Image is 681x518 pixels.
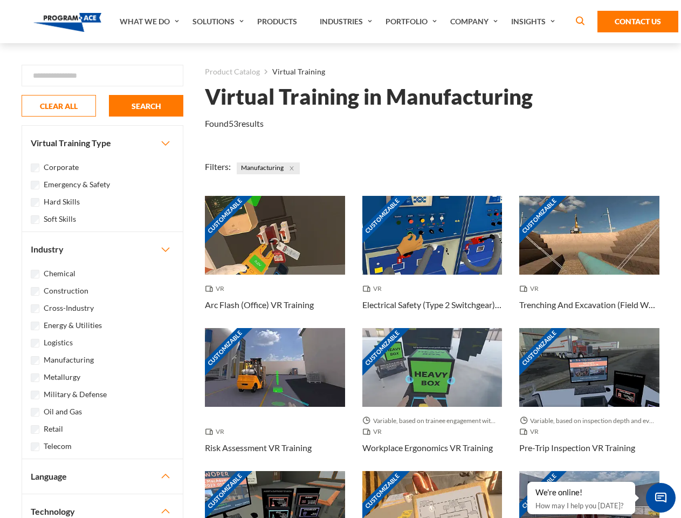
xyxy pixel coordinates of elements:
a: Customizable Thumbnail - Workplace Ergonomics VR Training Variable, based on trainee engagement w... [362,328,503,471]
input: Retail [31,425,39,434]
a: Customizable Thumbnail - Trenching And Excavation (Field Work) VR Training VR Trenching And Excav... [519,196,659,328]
input: Chemical [31,270,39,278]
h3: Risk Assessment VR Training [205,441,312,454]
h3: Workplace Ergonomics VR Training [362,441,493,454]
input: Hard Skills [31,198,39,207]
label: Chemical [44,268,75,280]
input: Cross-Industry [31,304,39,313]
nav: breadcrumb [205,65,659,79]
a: Contact Us [597,11,678,32]
a: Product Catalog [205,65,260,79]
div: We're online! [535,487,627,498]
span: VR [205,426,229,437]
button: Virtual Training Type [22,126,183,160]
li: Virtual Training [260,65,325,79]
span: Variable, based on inspection depth and event interaction. [519,415,659,426]
span: Manufacturing [237,162,300,174]
h1: Virtual Training in Manufacturing [205,87,533,106]
p: How may I help you [DATE]? [535,499,627,512]
label: Telecom [44,440,72,452]
span: VR [362,426,386,437]
span: Filters: [205,161,231,172]
input: Military & Defense [31,391,39,399]
h3: Pre-Trip Inspection VR Training [519,441,635,454]
label: Energy & Utilities [44,319,102,331]
label: Metallurgy [44,371,80,383]
h3: Electrical Safety (Type 2 Switchgear) VR Training [362,298,503,311]
button: Language [22,459,183,494]
label: Cross-Industry [44,302,94,314]
input: Energy & Utilities [31,322,39,330]
input: Corporate [31,163,39,172]
span: Chat Widget [646,483,676,513]
span: VR [519,426,543,437]
a: Customizable Thumbnail - Risk Assessment VR Training VR Risk Assessment VR Training [205,328,345,471]
label: Military & Defense [44,388,107,400]
span: Variable, based on trainee engagement with exercises. [362,415,503,426]
label: Manufacturing [44,354,94,366]
span: VR [205,283,229,294]
em: 53 [229,118,238,128]
label: Oil and Gas [44,406,82,418]
label: Corporate [44,161,79,173]
label: Construction [44,285,88,297]
img: Program-Ace [33,13,102,32]
button: Close [286,162,298,174]
input: Construction [31,287,39,296]
input: Logistics [31,339,39,347]
input: Soft Skills [31,215,39,224]
label: Hard Skills [44,196,80,208]
button: Industry [22,232,183,267]
input: Oil and Gas [31,408,39,417]
label: Logistics [44,337,73,349]
h3: Trenching And Excavation (Field Work) VR Training [519,298,659,311]
label: Soft Skills [44,213,76,225]
span: VR [362,283,386,294]
label: Emergency & Safety [44,179,110,190]
input: Emergency & Safety [31,181,39,189]
label: Retail [44,423,63,435]
span: VR [519,283,543,294]
a: Customizable Thumbnail - Electrical Safety (Type 2 Switchgear) VR Training VR Electrical Safety (... [362,196,503,328]
p: Found results [205,117,264,130]
input: Telecom [31,442,39,451]
button: CLEAR ALL [22,95,96,117]
a: Customizable Thumbnail - Pre-Trip Inspection VR Training Variable, based on inspection depth and ... [519,328,659,471]
input: Manufacturing [31,356,39,365]
h3: Arc Flash (Office) VR Training [205,298,314,311]
a: Customizable Thumbnail - Arc Flash (Office) VR Training VR Arc Flash (Office) VR Training [205,196,345,328]
input: Metallurgy [31,373,39,382]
